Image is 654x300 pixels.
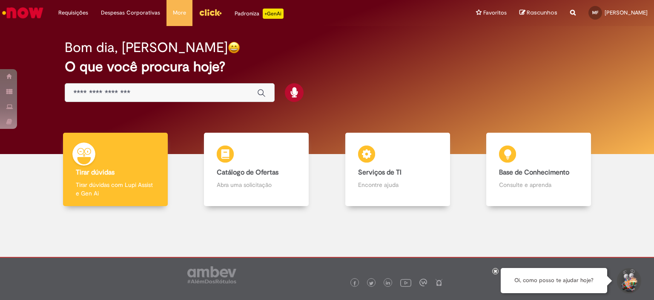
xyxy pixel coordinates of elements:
[199,6,222,19] img: click_logo_yellow_360x200.png
[65,59,590,74] h2: O que você procura hoje?
[217,168,278,177] b: Catálogo de Ofertas
[173,9,186,17] span: More
[353,281,357,285] img: logo_footer_facebook.png
[327,133,468,207] a: Serviços de TI Encontre ajuda
[483,9,507,17] span: Favoritos
[605,9,648,16] span: [PERSON_NAME]
[1,4,45,21] img: ServiceNow
[527,9,557,17] span: Rascunhos
[186,133,327,207] a: Catálogo de Ofertas Abra uma solicitação
[592,10,598,15] span: MF
[386,281,390,286] img: logo_footer_linkedin.png
[76,168,115,177] b: Tirar dúvidas
[468,133,610,207] a: Base de Conhecimento Consulte e aprenda
[519,9,557,17] a: Rascunhos
[499,168,569,177] b: Base de Conhecimento
[45,133,186,207] a: Tirar dúvidas Tirar dúvidas com Lupi Assist e Gen Ai
[76,181,155,198] p: Tirar dúvidas com Lupi Assist e Gen Ai
[217,181,296,189] p: Abra uma solicitação
[58,9,88,17] span: Requisições
[358,168,402,177] b: Serviços de TI
[187,266,236,283] img: logo_footer_ambev_rotulo_gray.png
[263,9,284,19] p: +GenAi
[419,279,427,286] img: logo_footer_workplace.png
[501,268,607,293] div: Oi, como posso te ajudar hoje?
[235,9,284,19] div: Padroniza
[369,281,373,285] img: logo_footer_twitter.png
[101,9,160,17] span: Despesas Corporativas
[228,41,240,54] img: happy-face.png
[400,277,411,288] img: logo_footer_youtube.png
[435,279,443,286] img: logo_footer_naosei.png
[358,181,437,189] p: Encontre ajuda
[499,181,578,189] p: Consulte e aprenda
[616,268,641,294] button: Iniciar Conversa de Suporte
[65,40,228,55] h2: Bom dia, [PERSON_NAME]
